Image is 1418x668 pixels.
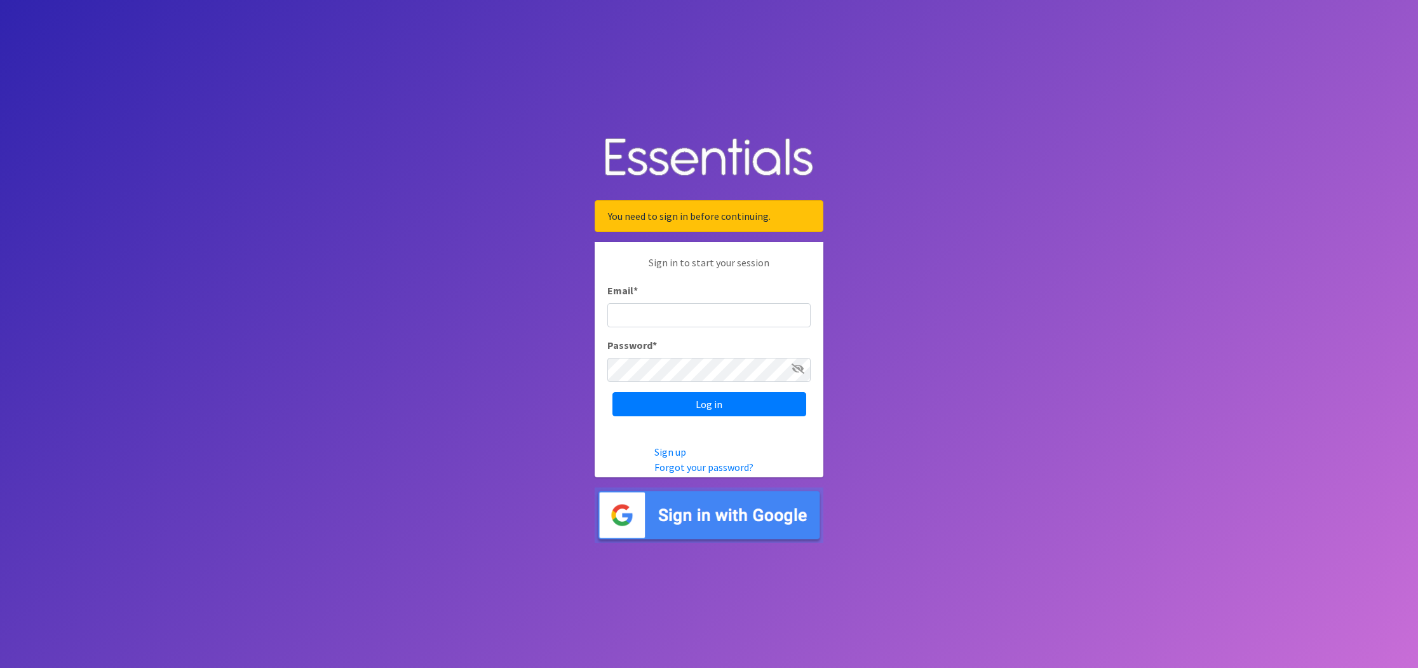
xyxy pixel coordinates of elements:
[654,446,686,458] a: Sign up
[607,283,638,298] label: Email
[607,337,657,353] label: Password
[654,461,753,474] a: Forgot your password?
[607,255,811,283] p: Sign in to start your session
[595,487,823,543] img: Sign in with Google
[595,125,823,191] img: Human Essentials
[612,392,806,416] input: Log in
[633,284,638,297] abbr: required
[595,200,823,232] div: You need to sign in before continuing.
[652,339,657,351] abbr: required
